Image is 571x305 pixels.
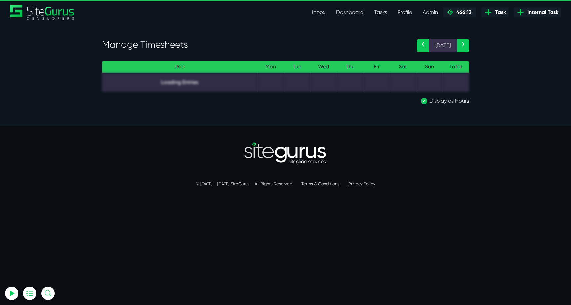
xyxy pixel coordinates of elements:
[443,7,476,17] a: 466:12
[417,6,443,19] a: Admin
[369,6,392,19] a: Tasks
[416,61,442,73] th: Sun
[10,5,75,20] img: Sitegurus Logo
[301,181,339,186] a: Terms & Conditions
[257,61,284,73] th: Mon
[284,61,310,73] th: Tue
[102,39,407,50] h3: Manage Timesheets
[102,181,469,187] p: © [DATE] - [DATE] SiteGurus All Rights Reserved.
[442,61,469,73] th: Total
[102,61,257,73] th: User
[10,5,75,20] a: SiteGurus
[337,61,363,73] th: Thu
[363,61,390,73] th: Fri
[481,7,509,17] a: Task
[514,7,561,17] a: Internal Task
[307,6,331,19] a: Inbox
[525,8,558,16] span: Internal Task
[102,73,257,92] td: Loading Entries
[310,61,337,73] th: Wed
[392,6,417,19] a: Profile
[417,39,429,52] a: ‹
[331,6,369,19] a: Dashboard
[429,39,457,52] span: [DATE]
[454,9,471,15] span: 466:12
[390,61,416,73] th: Sat
[457,39,469,52] a: ›
[429,97,469,105] label: Display as Hours
[492,8,506,16] span: Task
[348,181,375,186] a: Privacy Policy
